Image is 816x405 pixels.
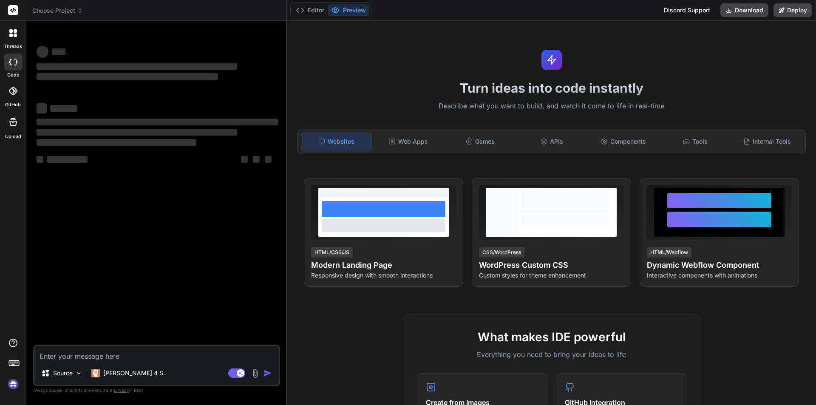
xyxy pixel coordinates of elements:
[4,43,22,50] label: threads
[32,6,83,15] span: Choose Project
[47,156,88,163] span: ‌
[647,271,792,280] p: Interactive components with animations
[37,156,43,163] span: ‌
[292,101,811,112] p: Describe what you want to build, and watch it come to life in real-time
[292,80,811,96] h1: Turn ideas into code instantly
[53,369,73,377] p: Source
[37,73,218,80] span: ‌
[479,247,524,258] div: CSS/WordPress
[374,133,444,150] div: Web Apps
[720,3,768,17] button: Download
[732,133,802,150] div: Internal Tools
[5,133,21,140] label: Upload
[292,4,328,16] button: Editor
[37,119,278,125] span: ‌
[265,156,272,163] span: ‌
[50,105,77,112] span: ‌
[647,247,691,258] div: HTML/Webflow
[37,46,48,58] span: ‌
[517,133,587,150] div: APIs
[52,48,65,55] span: ‌
[6,377,20,391] img: signin
[311,247,353,258] div: HTML/CSS/JS
[37,103,47,113] span: ‌
[263,369,272,377] img: icon
[417,349,686,360] p: Everything you need to bring your ideas to life
[75,370,82,377] img: Pick Models
[37,139,196,146] span: ‌
[659,3,715,17] div: Discord Support
[7,71,19,79] label: code
[301,133,372,150] div: Websites
[328,4,369,16] button: Preview
[5,101,21,108] label: GitHub
[647,259,792,271] h4: Dynamic Webflow Component
[91,369,100,377] img: Claude 4 Sonnet
[33,386,280,394] p: Always double-check its answers. Your in Bind
[241,156,248,163] span: ‌
[445,133,516,150] div: Games
[311,271,456,280] p: Responsive design with smooth interactions
[250,368,260,378] img: attachment
[114,388,129,393] span: privacy
[103,369,167,377] p: [PERSON_NAME] 4 S..
[479,259,624,271] h4: WordPress Custom CSS
[479,271,624,280] p: Custom styles for theme enhancement
[311,259,456,271] h4: Modern Landing Page
[37,63,237,70] span: ‌
[589,133,659,150] div: Components
[253,156,260,163] span: ‌
[37,129,237,136] span: ‌
[660,133,731,150] div: Tools
[773,3,812,17] button: Deploy
[417,328,686,346] h2: What makes IDE powerful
